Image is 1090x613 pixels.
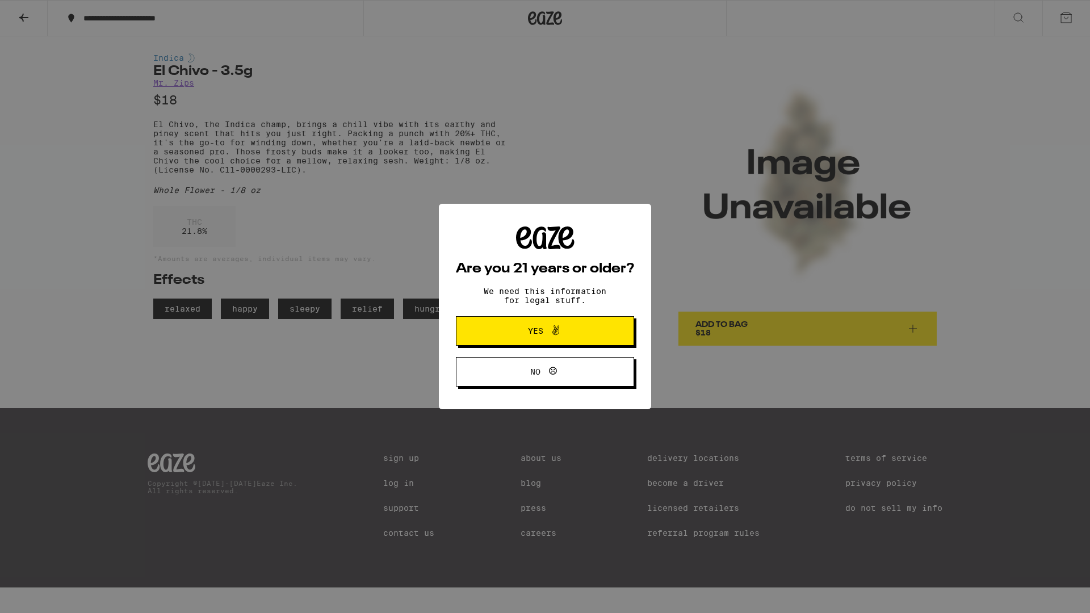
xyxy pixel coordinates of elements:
p: We need this information for legal stuff. [474,287,616,305]
span: No [530,368,540,376]
button: Yes [456,316,634,346]
span: Yes [528,327,543,335]
button: No [456,357,634,387]
iframe: Opens a widget where you can find more information [1019,579,1079,607]
h2: Are you 21 years or older? [456,262,634,276]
